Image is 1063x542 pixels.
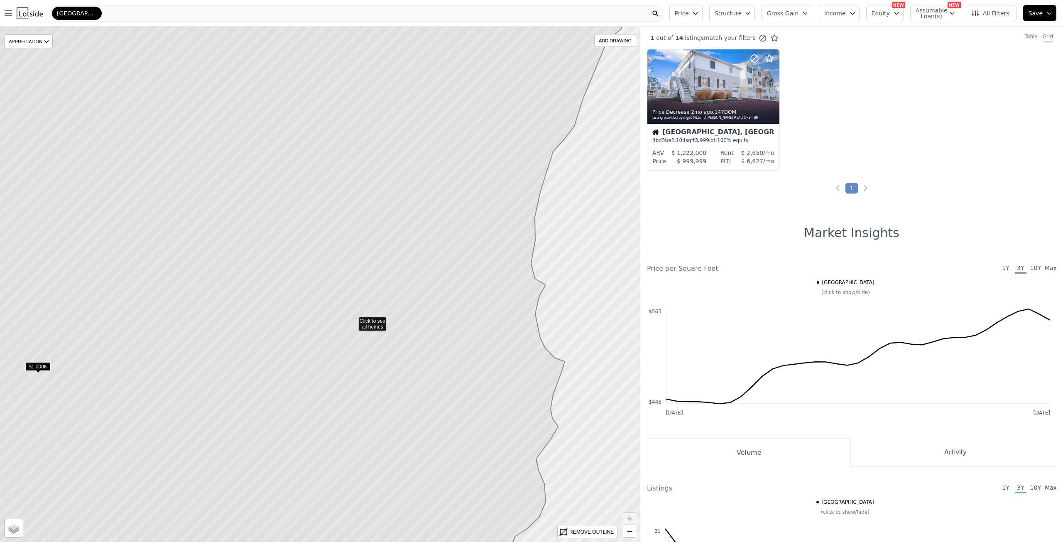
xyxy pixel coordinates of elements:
[649,309,661,314] text: $565
[640,34,779,42] div: out of listings
[872,9,890,17] span: Equity
[715,9,741,17] span: Structure
[57,9,97,17] span: [GEOGRAPHIC_DATA]
[720,157,731,165] div: PITI
[1023,5,1056,21] button: Save
[851,438,1056,467] button: Activity
[652,129,659,135] img: House
[741,158,763,164] span: $ 6,627
[916,7,942,19] span: Assumable Loan(s)
[1033,410,1050,416] text: [DATE]
[821,499,874,505] span: [GEOGRAPHIC_DATA]
[1030,483,1041,493] span: 10Y
[762,5,812,21] button: Gross Gain
[1030,264,1041,274] span: 10Y
[647,483,852,493] div: Listings
[741,150,763,156] span: $ 2,650
[819,5,860,21] button: Income
[822,279,874,286] span: [GEOGRAPHIC_DATA]
[641,289,1050,296] div: (click to show/hide)
[652,109,775,115] div: Price Decrease , 147 DOM
[623,513,636,525] a: Zoom in
[640,184,1063,192] ul: Pagination
[834,184,842,192] a: Previous page
[647,49,779,171] a: Price Decrease 2mo ago,147DOMListing provided byBright MLSand [PERSON_NAME] REALTORS - BHHouse[GE...
[627,513,632,524] span: +
[948,2,961,8] div: NEW
[671,150,707,156] span: $ 1,222,000
[666,410,683,416] text: [DATE]
[650,34,654,41] span: 1
[731,157,774,165] div: /mo
[652,115,775,120] div: Listing provided by Bright MLS and [PERSON_NAME] REALTORS - BH
[5,519,23,537] a: Layers
[1045,483,1056,493] span: Max
[691,109,713,115] time: 2025-06-11 01:10
[734,149,774,157] div: /mo
[17,7,43,19] img: Lotside
[1000,483,1012,493] span: 1Y
[25,362,51,374] div: $1,000K
[910,5,959,21] button: Assumable Loan(s)
[892,2,905,8] div: NEW
[25,362,51,371] span: $1,000K
[654,528,661,534] text: 21
[1000,264,1012,274] span: 1Y
[1015,483,1026,493] span: 3Y
[1029,9,1043,17] span: Save
[709,5,755,21] button: Structure
[673,34,683,41] span: 14
[1045,264,1056,274] span: Max
[720,149,734,157] div: Rent
[704,34,756,42] span: match your filters
[804,226,899,240] h1: Market Insights
[649,399,661,405] text: $445
[677,158,706,164] span: $ 999,999
[627,526,632,536] span: −
[640,509,1050,515] div: (click to show/hide)
[966,5,1016,21] button: All Filters
[971,9,1009,17] span: All Filters
[652,157,666,165] div: Price
[595,34,636,47] div: ADD DRAWING
[652,129,774,137] div: [GEOGRAPHIC_DATA], [GEOGRAPHIC_DATA]
[845,183,858,194] a: Page 1 is your current page
[569,528,614,536] div: REMOVE OUTLINE
[652,149,664,157] div: ARV
[647,264,852,274] div: Price per Square Foot
[647,438,851,467] button: Volume
[652,137,774,144] div: 4 bd 3 ba sqft lot · 100% equity
[695,137,709,143] span: 3,999
[1015,264,1026,274] span: 3Y
[675,9,689,17] span: Price
[671,137,686,143] span: 2,104
[1025,33,1038,42] div: Table
[861,184,870,192] a: Next page
[1043,33,1053,42] div: Grid
[824,9,846,17] span: Income
[669,5,703,21] button: Price
[767,9,798,17] span: Gross Gain
[4,34,53,48] div: APPRECIATION
[866,5,904,21] button: Equity
[623,525,636,537] a: Zoom out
